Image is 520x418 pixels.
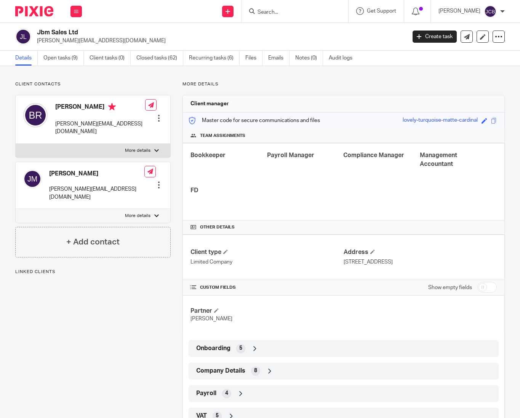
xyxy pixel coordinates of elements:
[370,249,375,254] span: Edit Address
[245,51,262,66] a: Files
[66,236,120,248] h4: + Add contact
[190,248,344,256] h4: Client type
[182,81,505,87] p: More details
[190,316,232,322] span: [PERSON_NAME]
[225,389,228,397] span: 4
[23,170,42,188] img: svg%3E
[344,258,497,266] p: [STREET_ADDRESS]
[37,37,401,45] p: [PERSON_NAME][EMAIL_ADDRESS][DOMAIN_NAME]
[23,103,48,127] img: svg%3E
[15,51,38,66] a: Details
[420,152,457,167] span: Management Accountant
[267,152,314,158] span: Payroll Manager
[295,51,323,66] a: Notes (0)
[15,269,171,275] p: Linked clients
[257,9,325,16] input: Search
[15,81,171,87] p: Client contacts
[190,152,226,158] span: Bookkeeper
[43,51,84,66] a: Open tasks (9)
[189,117,320,124] p: Master code for secure communications and files
[461,31,473,43] a: Send new email
[484,5,496,18] img: svg%3E
[403,116,478,125] div: lovely-turquoise-matte-cardinal
[343,152,404,158] span: Compliance Manager
[189,51,240,66] a: Recurring tasks (6)
[200,224,235,230] span: Other details
[190,258,344,266] p: Limited Company
[190,307,344,315] h4: Partner
[190,187,198,193] span: FD
[15,29,31,45] img: svg%3E
[196,367,245,375] span: Company Details
[55,103,145,113] h4: [PERSON_NAME]
[428,284,472,291] label: Show empty fields
[268,51,290,66] a: Emails
[344,248,497,256] h4: Address
[190,100,229,108] h3: Client manager
[90,51,131,66] a: Client tasks (0)
[196,389,216,397] span: Payroll
[136,51,183,66] a: Closed tasks (62)
[125,148,150,154] p: More details
[190,285,344,291] h4: CUSTOM FIELDS
[413,31,457,43] a: Create task
[239,344,242,352] span: 5
[491,118,497,124] span: Copy to clipboard
[367,8,396,14] span: Get Support
[200,133,245,139] span: Team assignments
[477,31,489,43] a: Edit client
[329,51,358,66] a: Audit logs
[15,6,53,16] img: Pixie
[37,29,328,37] h2: Jbm Sales Ltd
[254,367,257,375] span: 8
[49,170,144,178] h4: [PERSON_NAME]
[49,185,144,201] p: [PERSON_NAME][EMAIL_ADDRESS][DOMAIN_NAME]
[438,7,480,15] p: [PERSON_NAME]
[214,308,219,313] span: Edit Partner
[223,249,228,254] span: Change Client type
[482,118,487,124] span: Edit code
[55,120,145,136] p: [PERSON_NAME][EMAIL_ADDRESS][DOMAIN_NAME]
[108,103,116,111] i: Primary
[125,213,150,219] p: More details
[196,344,230,352] span: Onboarding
